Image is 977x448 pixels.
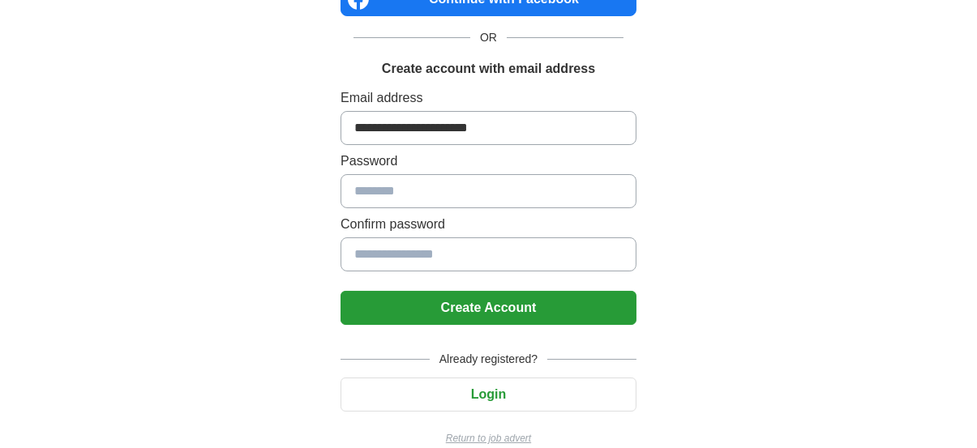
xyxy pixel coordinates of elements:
label: Password [341,151,636,171]
span: OR [470,29,507,46]
a: Login [341,387,636,401]
button: Create Account [341,291,636,325]
h1: Create account with email address [382,59,595,79]
label: Confirm password [341,215,636,234]
button: Login [341,378,636,412]
label: Email address [341,88,636,108]
span: Already registered? [430,351,547,368]
a: Return to job advert [341,431,636,446]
